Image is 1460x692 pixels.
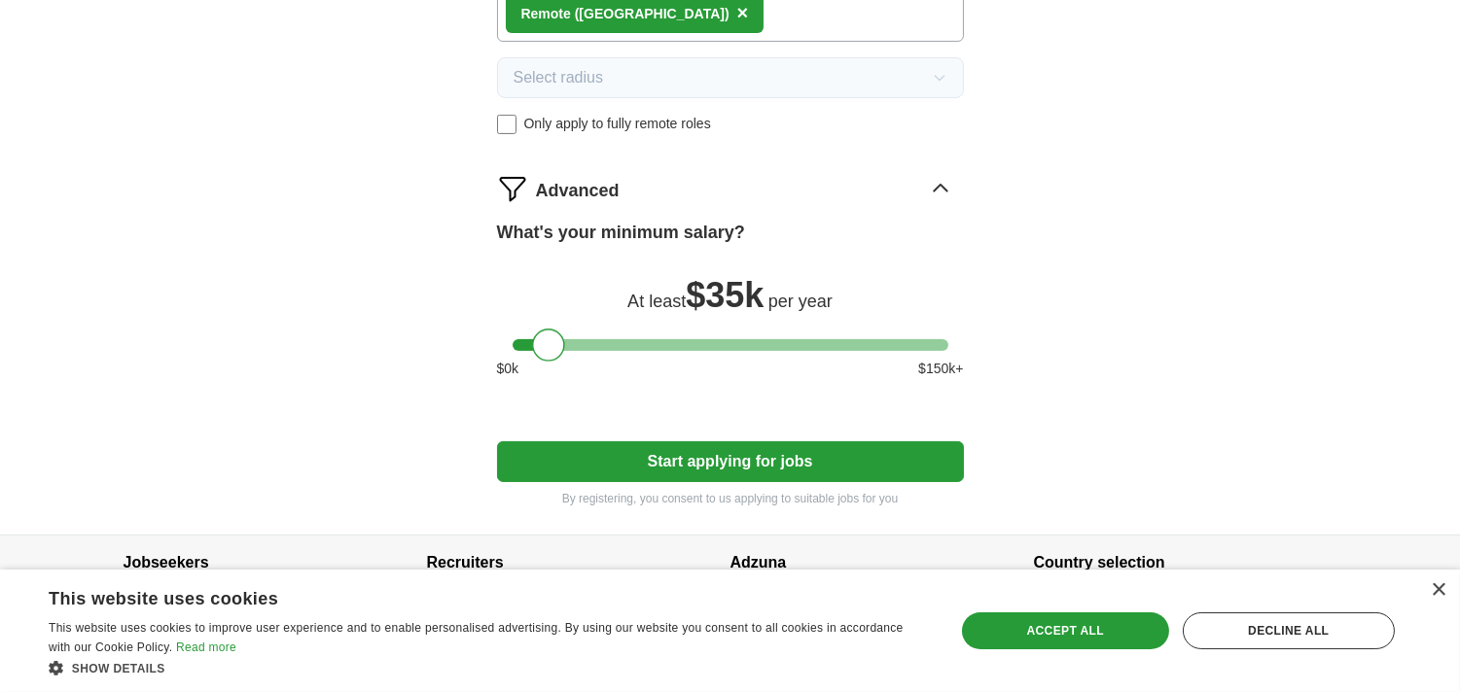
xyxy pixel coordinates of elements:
[768,292,833,311] span: per year
[497,220,745,246] label: What's your minimum salary?
[72,662,165,675] span: Show details
[536,178,620,204] span: Advanced
[627,292,686,311] span: At least
[918,359,963,379] span: $ 150 k+
[514,66,604,89] span: Select radius
[49,581,879,610] div: This website uses cookies
[524,114,711,134] span: Only apply to fully remote roles
[962,612,1169,649] div: Accept all
[497,441,964,482] button: Start applying for jobs
[497,115,516,134] input: Only apply to fully remote roles
[737,2,749,23] span: ×
[686,275,764,315] span: $ 35k
[1034,536,1337,590] h4: Country selection
[176,640,236,654] a: Read more, opens a new window
[521,4,730,24] div: Remote ([GEOGRAPHIC_DATA])
[497,173,528,204] img: filter
[49,658,928,677] div: Show details
[1431,583,1445,598] div: Close
[49,621,904,654] span: This website uses cookies to improve user experience and to enable personalised advertising. By u...
[497,57,964,98] button: Select radius
[1183,612,1395,649] div: Decline all
[497,490,964,507] p: By registering, you consent to us applying to suitable jobs for you
[497,359,519,379] span: $ 0 k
